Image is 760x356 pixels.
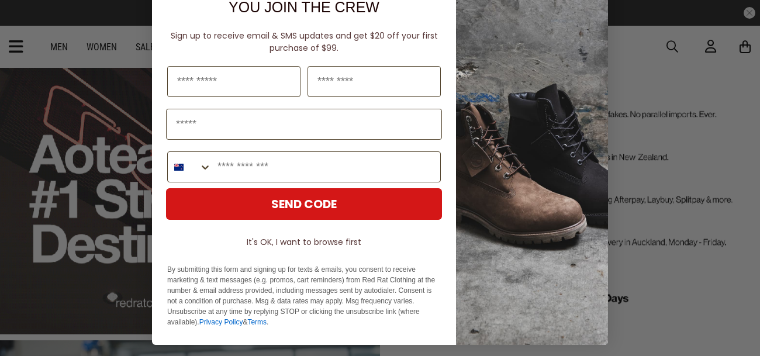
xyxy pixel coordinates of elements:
[171,30,438,54] span: Sign up to receive email & SMS updates and get $20 off your first purchase of $99.
[174,163,184,172] img: New Zealand
[166,109,442,140] input: Email
[247,318,267,326] a: Terms
[166,188,442,220] button: SEND CODE
[167,264,441,327] p: By submitting this form and signing up for texts & emails, you consent to receive marketing & tex...
[168,152,212,182] button: Search Countries
[167,66,300,97] input: First Name
[166,231,442,253] button: It's OK, I want to browse first
[9,5,44,40] button: Open LiveChat chat widget
[199,318,243,326] a: Privacy Policy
